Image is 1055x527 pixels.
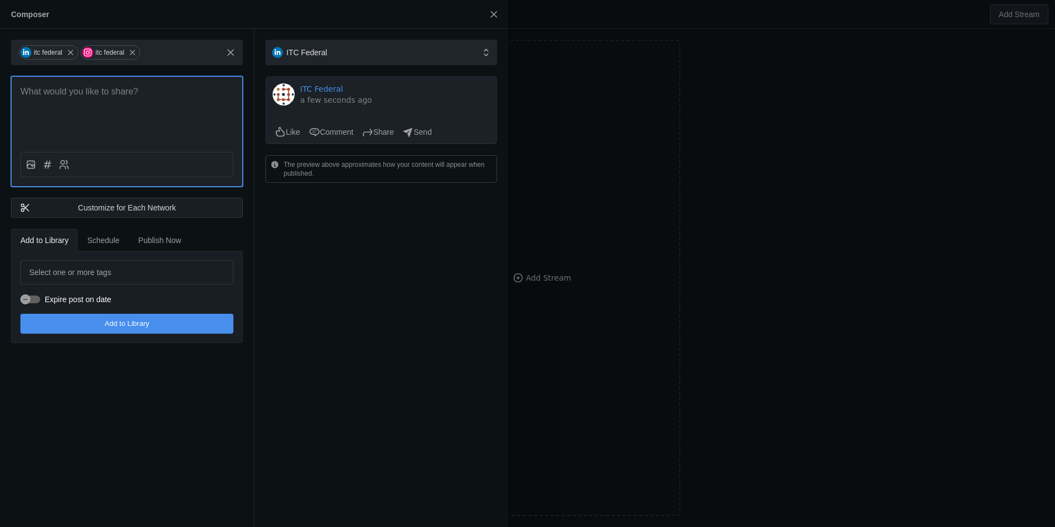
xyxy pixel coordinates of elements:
a: a few seconds ago [300,94,372,106]
span: Publish Now [138,236,182,244]
span: ITC Federal [286,47,327,58]
span: Add to Library [20,236,68,244]
a: ITC Federal [300,83,343,94]
li: Comment [309,127,354,138]
li: Like [275,127,300,138]
li: Share [362,127,393,138]
p: The preview above approximates how your content will appear when published. [284,160,492,178]
label: Expire post on date [40,294,111,305]
button: Add to Library [20,314,233,334]
div: Composer [11,9,49,20]
div: itc federal [34,48,62,57]
mat-label: Select one or more tags [29,266,111,279]
img: cache [273,83,295,106]
span: Schedule [87,236,119,244]
li: Send [403,127,432,138]
button: Remove all [221,43,241,62]
div: Customize for Each Network [20,202,234,213]
button: Customize for Each Network [11,198,243,218]
div: itc federal [95,48,124,57]
span: Add to Library [105,318,150,329]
